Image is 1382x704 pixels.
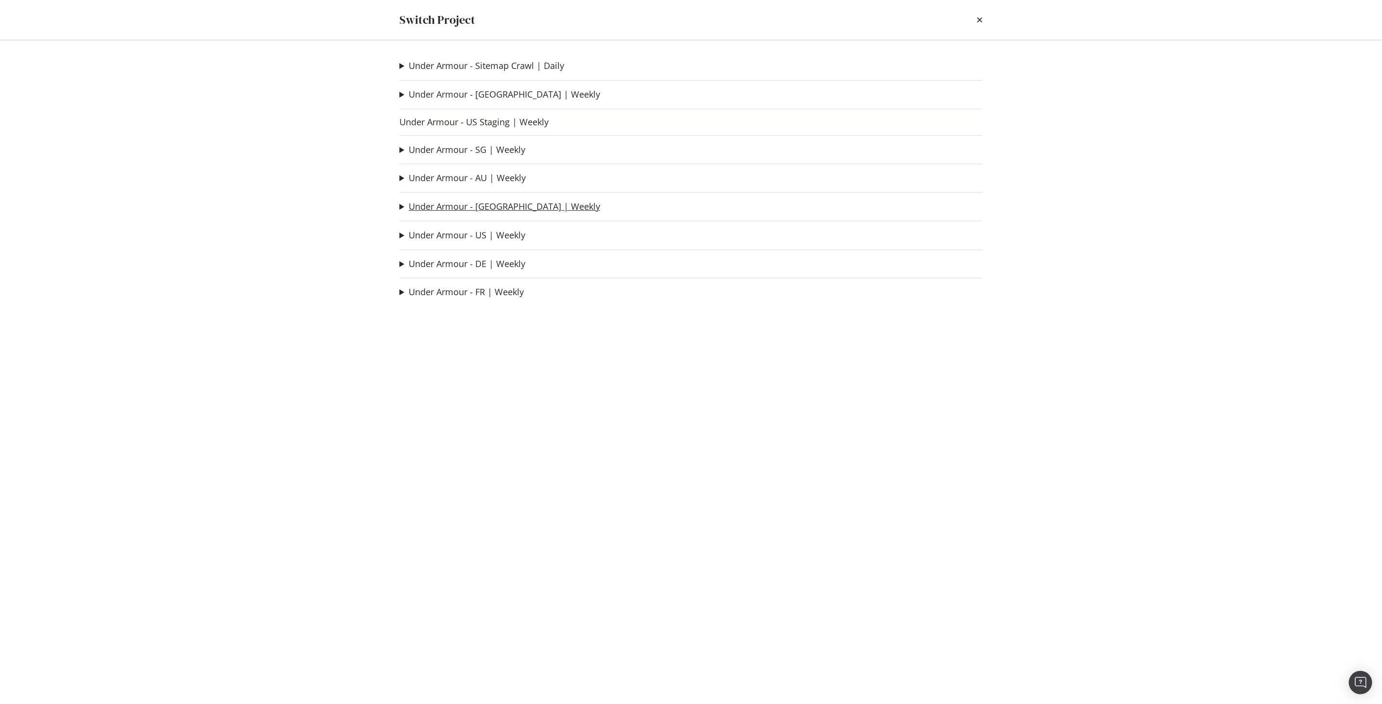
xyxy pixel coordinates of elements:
summary: Under Armour - AU | Weekly [399,172,526,184]
a: Under Armour - [GEOGRAPHIC_DATA] | Weekly [409,89,600,100]
summary: Under Armour - FR | Weekly [399,286,524,299]
a: Under Armour - US Staging | Weekly [399,117,549,127]
summary: Under Armour - [GEOGRAPHIC_DATA] | Weekly [399,88,600,101]
a: Under Armour - [GEOGRAPHIC_DATA] | Weekly [409,201,600,212]
a: Under Armour - DE | Weekly [409,259,525,269]
a: Under Armour - Sitemap Crawl | Daily [409,61,564,71]
summary: Under Armour - Sitemap Crawl | Daily [399,60,564,72]
div: Open Intercom Messenger [1349,671,1372,694]
a: Under Armour - US | Weekly [409,230,525,240]
a: Under Armour - SG | Weekly [409,145,525,155]
summary: Under Armour - US | Weekly [399,229,525,242]
summary: Under Armour - SG | Weekly [399,144,525,156]
summary: Under Armour - DE | Weekly [399,258,525,270]
a: Under Armour - AU | Weekly [409,173,526,183]
summary: Under Armour - [GEOGRAPHIC_DATA] | Weekly [399,201,600,213]
div: times [977,12,983,28]
a: Under Armour - FR | Weekly [409,287,524,297]
div: Switch Project [399,12,475,28]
